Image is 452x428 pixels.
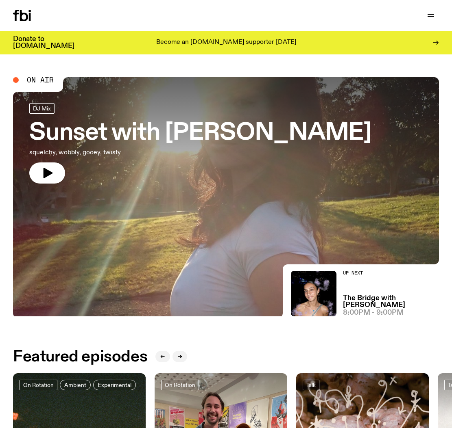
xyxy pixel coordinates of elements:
[23,382,54,388] span: On Rotation
[343,309,404,316] span: 8:00pm - 9:00pm
[29,103,55,114] a: DJ Mix
[343,295,439,309] a: The Bridge with [PERSON_NAME]
[33,105,51,111] span: DJ Mix
[13,350,147,364] h2: Featured episodes
[93,380,136,390] a: Experimental
[306,382,316,388] span: Talk
[156,39,296,46] p: Become an [DOMAIN_NAME] supporter [DATE]
[27,76,54,84] span: On Air
[165,382,195,388] span: On Rotation
[303,380,319,390] a: Talk
[60,380,91,390] a: Ambient
[13,36,74,50] h3: Donate to [DOMAIN_NAME]
[29,148,238,158] p: squelchy, wobbly, gooey, twisty
[20,380,57,390] a: On Rotation
[29,103,371,184] a: Sunset with [PERSON_NAME]squelchy, wobbly, gooey, twisty
[29,122,371,145] h3: Sunset with [PERSON_NAME]
[161,380,199,390] a: On Rotation
[64,382,86,388] span: Ambient
[98,382,131,388] span: Experimental
[343,271,439,275] h2: Up Next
